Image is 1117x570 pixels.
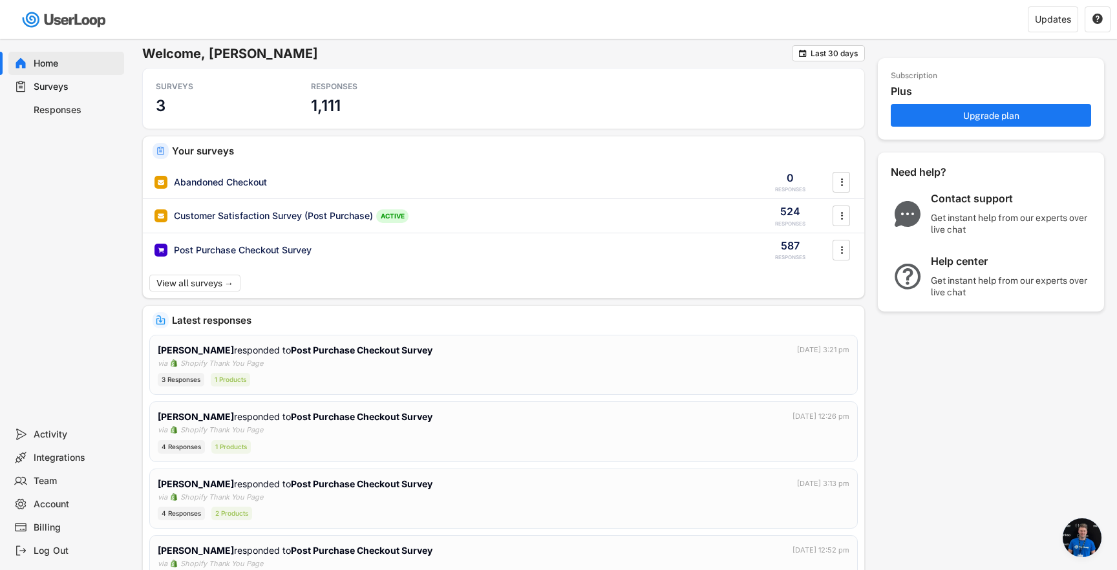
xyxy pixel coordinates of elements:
text:  [840,243,843,257]
img: ChatMajor.svg [891,201,924,227]
img: 1156660_ecommerce_logo_shopify_icon%20%281%29.png [170,426,178,434]
div: Surveys [34,81,119,93]
div: Log Out [34,545,119,557]
div: 3 Responses [158,373,204,386]
img: 1156660_ecommerce_logo_shopify_icon%20%281%29.png [170,359,178,367]
text:  [840,209,843,222]
div: Shopify Thank You Page [180,492,263,503]
div: via [158,492,167,503]
img: 1156660_ecommerce_logo_shopify_icon%20%281%29.png [170,493,178,501]
div: ACTIVE [376,209,409,223]
div: 4 Responses [158,440,205,454]
button: View all surveys → [149,275,240,291]
div: Contact support [931,192,1092,206]
div: via [158,558,167,569]
div: RESPONSES [775,186,805,193]
div: Get instant help from our experts over live chat [931,212,1092,235]
div: RESPONSES [775,220,805,227]
div: Help center [931,255,1092,268]
strong: [PERSON_NAME] [158,545,234,556]
h3: 1,111 [311,96,340,116]
img: QuestionMarkInverseMajor.svg [891,264,924,290]
strong: Post Purchase Checkout Survey [291,344,432,355]
div: Your surveys [172,146,855,156]
div: Latest responses [172,315,855,325]
div: Shopify Thank You Page [180,358,263,369]
strong: [PERSON_NAME] [158,411,234,422]
text:  [1092,13,1103,25]
div: Plus [891,85,1098,98]
a: Open chat [1063,518,1101,557]
div: Home [34,58,119,70]
div: [DATE] 12:52 pm [793,545,849,556]
div: Billing [34,522,119,534]
h3: 3 [156,96,165,116]
div: [DATE] 12:26 pm [793,411,849,422]
h6: Welcome, [PERSON_NAME] [142,45,792,62]
strong: [PERSON_NAME] [158,478,234,489]
div: [DATE] 3:21 pm [797,344,849,355]
div: RESPONSES [311,81,427,92]
div: Activity [34,428,119,441]
div: 1 Products [211,373,250,386]
button:  [835,206,848,226]
img: 1156660_ecommerce_logo_shopify_icon%20%281%29.png [170,560,178,567]
div: Integrations [34,452,119,464]
div: Subscription [891,71,937,81]
img: userloop-logo-01.svg [19,6,111,33]
div: 4 Responses [158,507,205,520]
div: 524 [780,204,800,218]
div: Shopify Thank You Page [180,425,263,436]
div: responded to [158,544,435,557]
div: responded to [158,477,435,491]
button:  [1092,14,1103,25]
div: Need help? [891,165,981,179]
div: Shopify Thank You Page [180,558,263,569]
div: [DATE] 3:13 pm [797,478,849,489]
div: SURVEYS [156,81,272,92]
div: Account [34,498,119,511]
div: Team [34,475,119,487]
div: 2 Products [211,507,252,520]
text:  [799,48,807,58]
div: Post Purchase Checkout Survey [174,244,312,257]
div: via [158,425,167,436]
div: Abandoned Checkout [174,176,267,189]
div: 0 [787,171,794,185]
div: 587 [781,238,800,253]
button:  [798,48,807,58]
div: via [158,358,167,369]
div: Responses [34,104,119,116]
div: 1 Products [211,440,251,454]
button:  [835,240,848,260]
div: Updates [1035,15,1071,24]
div: Customer Satisfaction Survey (Post Purchase) [174,209,373,222]
div: responded to [158,343,435,357]
text:  [840,175,843,189]
div: RESPONSES [775,254,805,261]
button: Upgrade plan [891,104,1091,127]
div: Get instant help from our experts over live chat [931,275,1092,298]
strong: Post Purchase Checkout Survey [291,411,432,422]
strong: Post Purchase Checkout Survey [291,478,432,489]
div: responded to [158,410,435,423]
strong: Post Purchase Checkout Survey [291,545,432,556]
div: Last 30 days [811,50,858,58]
strong: [PERSON_NAME] [158,344,234,355]
img: IncomingMajor.svg [156,315,165,325]
button:  [835,173,848,192]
